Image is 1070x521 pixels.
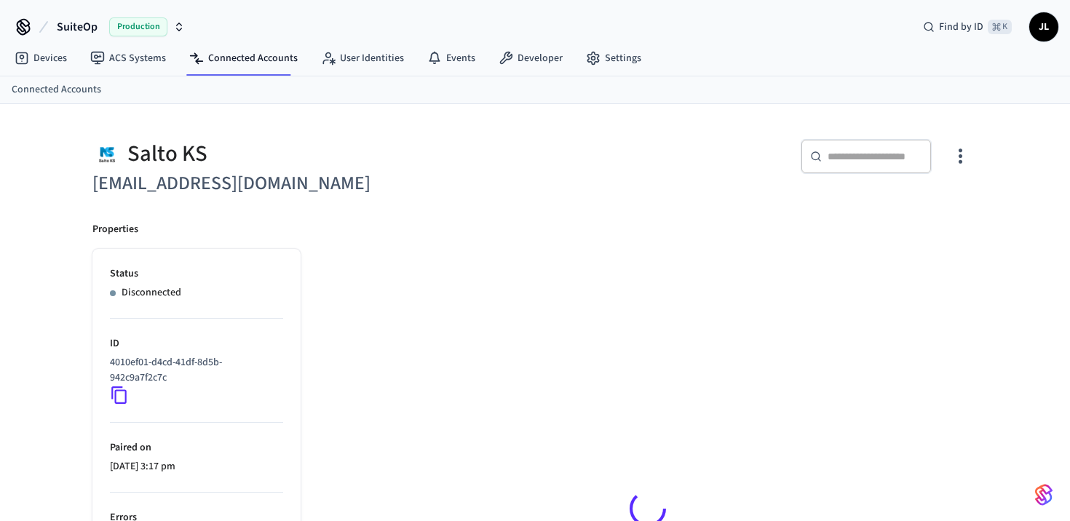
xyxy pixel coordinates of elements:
[12,82,101,98] a: Connected Accounts
[122,285,181,301] p: Disconnected
[1029,12,1058,41] button: JL
[911,14,1023,40] div: Find by ID⌘ K
[79,45,178,71] a: ACS Systems
[57,18,98,36] span: SuiteOp
[3,45,79,71] a: Devices
[110,336,283,351] p: ID
[487,45,574,71] a: Developer
[92,222,138,237] p: Properties
[110,266,283,282] p: Status
[110,440,283,456] p: Paired on
[416,45,487,71] a: Events
[110,355,277,386] p: 4010ef01-d4cd-41df-8d5b-942c9a7f2c7c
[1035,483,1053,506] img: SeamLogoGradient.69752ec5.svg
[574,45,653,71] a: Settings
[92,169,526,199] h6: [EMAIL_ADDRESS][DOMAIN_NAME]
[178,45,309,71] a: Connected Accounts
[92,139,526,169] div: Salto KS
[109,17,167,36] span: Production
[988,20,1012,34] span: ⌘ K
[110,459,283,474] p: [DATE] 3:17 pm
[309,45,416,71] a: User Identities
[1031,14,1057,40] span: JL
[92,139,122,169] img: Salto KS Logo
[939,20,983,34] span: Find by ID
